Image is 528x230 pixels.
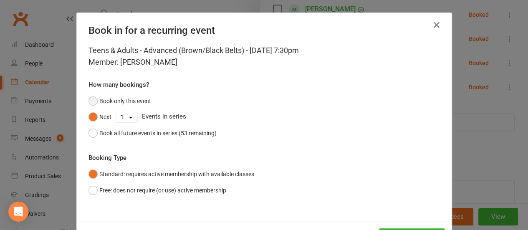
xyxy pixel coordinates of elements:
[88,125,217,141] button: Book all future events in series (53 remaining)
[430,18,443,32] button: Close
[88,93,151,109] button: Book only this event
[88,80,149,90] label: How many bookings?
[8,202,28,222] div: Open Intercom Messenger
[88,45,440,68] div: Teens & Adults - Advanced (Brown/Black Belts) - [DATE] 7:30pm Member: [PERSON_NAME]
[88,109,440,125] div: Events in series
[88,153,126,163] label: Booking Type
[99,129,217,138] div: Book all future events in series (53 remaining)
[88,182,226,198] button: Free: does not require (or use) active membership
[88,109,111,125] button: Next
[88,25,440,36] h4: Book in for a recurring event
[88,166,254,182] button: Standard: requires active membership with available classes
